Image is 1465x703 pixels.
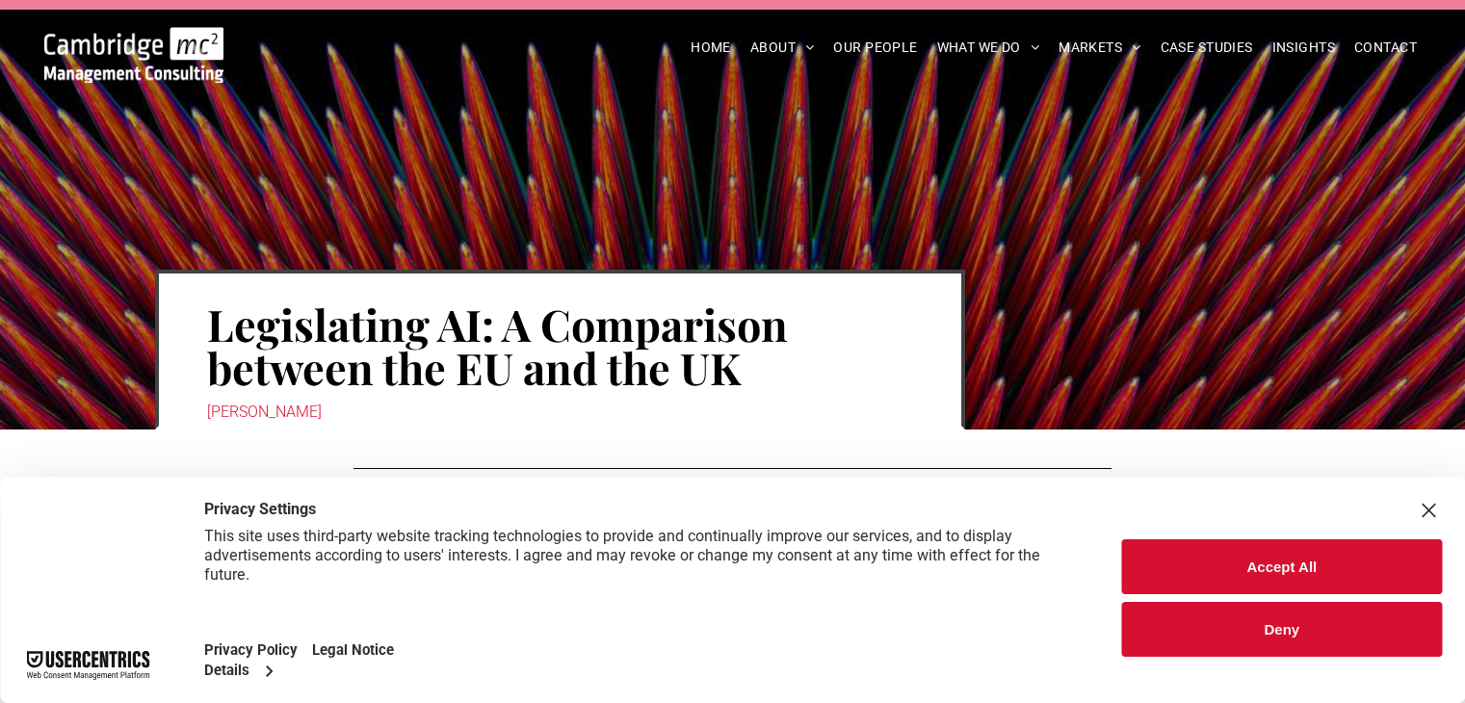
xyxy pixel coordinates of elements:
[207,300,913,391] h1: Legislating AI: A Comparison between the EU and the UK
[824,33,927,63] a: OUR PEOPLE
[1049,33,1150,63] a: MARKETS
[741,33,824,63] a: ABOUT
[1151,33,1263,63] a: CASE STUDIES
[681,33,741,63] a: HOME
[1263,33,1345,63] a: INSIGHTS
[44,30,223,50] a: Your Business Transformed | Cambridge Management Consulting
[1345,33,1426,63] a: CONTACT
[44,27,223,83] img: Go to Homepage
[207,399,913,426] div: [PERSON_NAME]
[928,33,1050,63] a: WHAT WE DO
